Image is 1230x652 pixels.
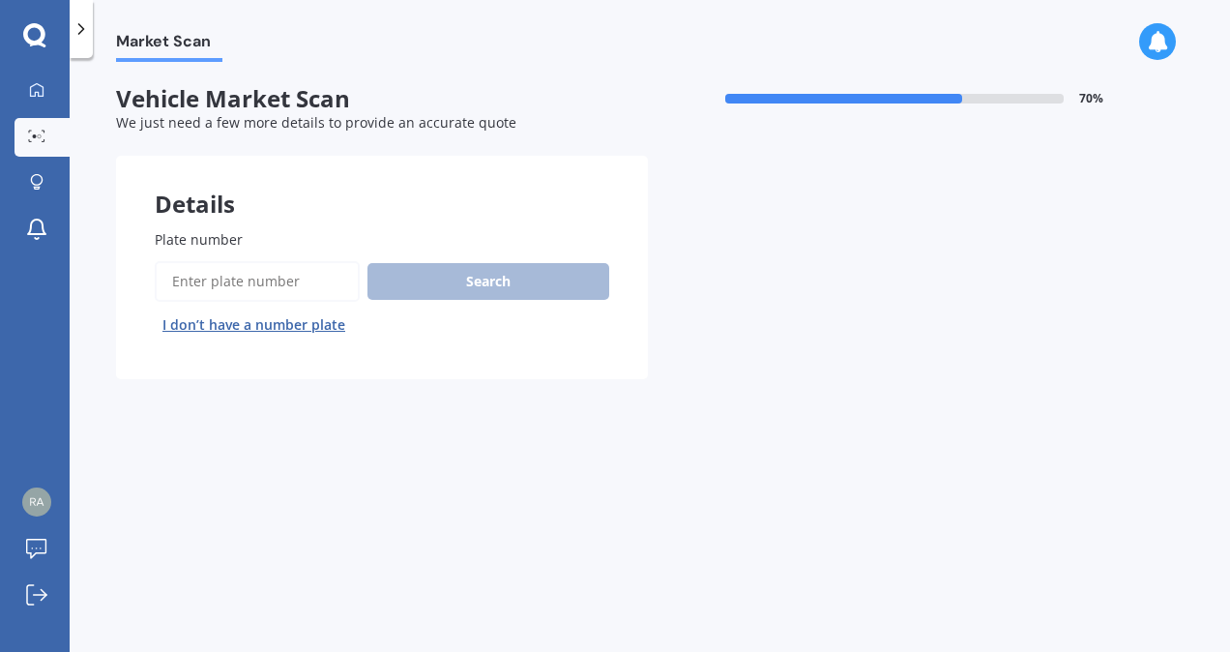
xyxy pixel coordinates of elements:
div: Details [116,156,648,214]
input: Enter plate number [155,261,360,302]
span: 70 % [1079,92,1103,105]
button: I don’t have a number plate [155,310,353,341]
span: We just need a few more details to provide an accurate quote [116,113,516,132]
span: Market Scan [116,32,222,58]
span: Plate number [155,230,243,249]
img: 91192c04fa757215fdb4b1af1f5b002c [22,488,51,517]
span: Vehicle Market Scan [116,85,648,113]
